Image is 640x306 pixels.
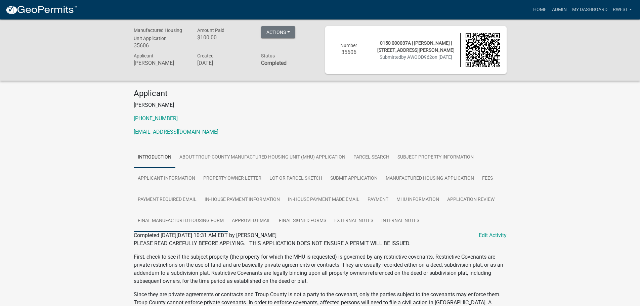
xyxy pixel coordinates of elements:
img: QR code [466,33,500,67]
span: by AWOOD962 [401,54,432,60]
h6: $100.00 [197,34,251,41]
a: Edit Activity [479,231,507,239]
span: 0150 000037A | [PERSON_NAME] | [STREET_ADDRESS][PERSON_NAME] [377,40,455,53]
a: In-House Payment Information [201,189,284,211]
a: Lot or Parcel Sketch [265,168,326,189]
a: rwest [610,3,635,16]
p: [PERSON_NAME] [134,101,507,109]
h6: [DATE] [197,60,251,66]
a: Admin [549,3,569,16]
span: Number [340,43,357,48]
span: Status [261,53,275,58]
h6: [PERSON_NAME] [134,60,187,66]
a: Fees [478,168,497,189]
span: Completed [DATE][DATE] 10:31 AM EDT by [PERSON_NAME] [134,232,276,238]
a: Approved Email [228,210,275,232]
button: Actions [261,26,295,38]
a: Payment [364,189,392,211]
a: Home [530,3,549,16]
span: Created [197,53,214,58]
a: Introduction [134,147,175,168]
a: Property Owner Letter [199,168,265,189]
span: Applicant [134,53,154,58]
span: Manufactured Housing Unit Application [134,28,182,41]
a: MHU Information [392,189,443,211]
a: Payment Required Email [134,189,201,211]
a: Applicant Information [134,168,199,189]
p: PLEASE READ CAREFULLY BEFORE APPLYING. THIS APPLICATION DOES NOT ENSURE A PERMIT WILL BE ISSUED. [134,239,507,248]
a: Final Signed Forms [275,210,330,232]
h6: 35606 [134,42,187,49]
p: First, check to see if the subject property (the property for which the MHU is requested) is gove... [134,253,507,285]
a: [PHONE_NUMBER] [134,115,178,122]
a: Final Manufactured Housing Form [134,210,228,232]
span: Amount Paid [197,28,224,33]
h6: 35606 [332,49,366,55]
a: In-House Payment Made Email [284,189,364,211]
a: Manufactured Housing Application [382,168,478,189]
a: Submit Application [326,168,382,189]
a: My Dashboard [569,3,610,16]
a: External Notes [330,210,377,232]
a: Parcel search [349,147,393,168]
a: [EMAIL_ADDRESS][DOMAIN_NAME] [134,129,218,135]
a: Internal Notes [377,210,423,232]
a: About Troup County Manufactured Housing Unit (MHU) Application [175,147,349,168]
a: Subject Property Information [393,147,478,168]
a: Application Review [443,189,499,211]
h4: Applicant [134,89,507,98]
strong: Completed [261,60,287,66]
span: Submitted on [DATE] [380,54,452,60]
